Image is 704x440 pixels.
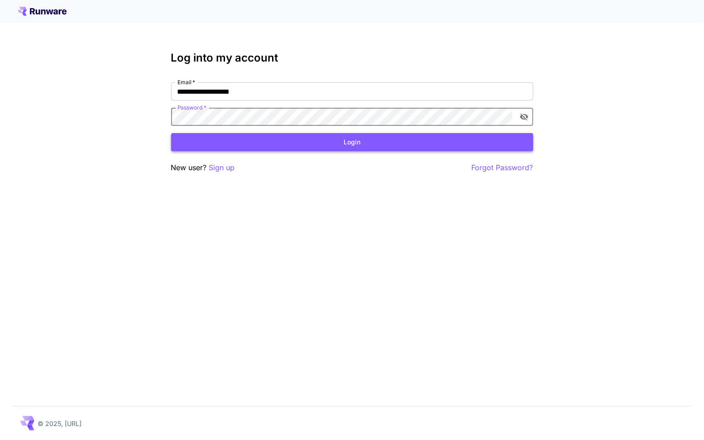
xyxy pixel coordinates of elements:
[177,104,206,111] label: Password
[177,78,195,86] label: Email
[171,133,533,152] button: Login
[171,52,533,64] h3: Log into my account
[38,419,82,428] p: © 2025, [URL]
[472,162,533,173] button: Forgot Password?
[209,162,235,173] button: Sign up
[171,162,235,173] p: New user?
[516,109,532,125] button: toggle password visibility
